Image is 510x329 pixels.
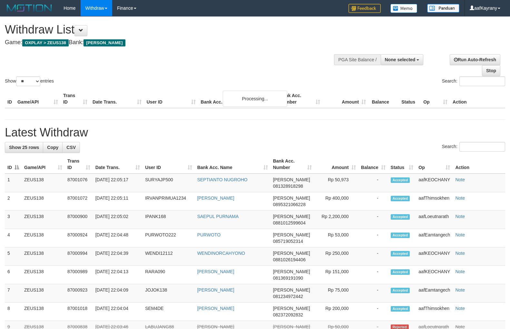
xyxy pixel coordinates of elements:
[399,90,421,108] th: Status
[314,155,358,174] th: Amount: activate to sort column ascending
[197,269,234,274] a: [PERSON_NAME]
[22,266,65,284] td: ZEUS138
[197,177,248,182] a: SEPTIANTO NUGROHO
[385,57,416,62] span: None selected
[416,192,453,211] td: aafThimsokhen
[198,90,277,108] th: Bank Acc. Name
[314,247,358,266] td: Rp 250,000
[416,211,453,229] td: aafLoeutnarath
[144,90,198,108] th: User ID
[273,251,310,256] span: [PERSON_NAME]
[197,287,234,293] a: [PERSON_NAME]
[416,266,453,284] td: aafKEOCHANY
[16,76,40,86] select: Showentries
[142,247,195,266] td: WENDI12112
[93,266,142,284] td: [DATE] 22:04:13
[65,284,93,303] td: 87000923
[348,4,381,13] img: Feedback.jpg
[5,39,334,46] h4: Game: Bank:
[65,174,93,192] td: 87001076
[358,229,388,247] td: -
[142,174,195,192] td: SURYAJP500
[65,211,93,229] td: 87000900
[5,192,22,211] td: 2
[142,211,195,229] td: IPANK168
[22,247,65,266] td: ZEUS138
[416,303,453,321] td: aafThimsokhen
[416,284,453,303] td: aafEamtangech
[334,54,380,65] div: PGA Site Balance /
[277,90,323,108] th: Bank Acc. Number
[273,257,306,262] span: Copy 0881026194406 to clipboard
[65,229,93,247] td: 87000924
[273,195,310,201] span: [PERSON_NAME]
[142,192,195,211] td: IRVANPRIMUA1234
[270,155,314,174] th: Bank Acc. Number: activate to sort column ascending
[427,4,459,13] img: panduan.png
[93,303,142,321] td: [DATE] 22:04:04
[482,65,500,76] a: Stop
[391,251,410,256] span: Accepted
[391,214,410,220] span: Accepted
[314,192,358,211] td: Rp 400,000
[93,155,142,174] th: Date Trans.: activate to sort column ascending
[93,192,142,211] td: [DATE] 22:05:11
[381,54,424,65] button: None selected
[358,211,388,229] td: -
[358,266,388,284] td: -
[314,266,358,284] td: Rp 151,000
[314,303,358,321] td: Rp 200,000
[314,174,358,192] td: Rp 50,973
[323,90,368,108] th: Amount
[5,303,22,321] td: 8
[273,177,310,182] span: [PERSON_NAME]
[273,214,310,219] span: [PERSON_NAME]
[450,54,500,65] a: Run Auto-Refresh
[416,229,453,247] td: aafEamtangech
[442,76,505,86] label: Search:
[368,90,399,108] th: Balance
[416,247,453,266] td: aafKEOCHANY
[5,229,22,247] td: 4
[142,155,195,174] th: User ID: activate to sort column ascending
[273,275,303,281] span: Copy 081369191090 to clipboard
[416,174,453,192] td: aafKEOCHANY
[22,155,65,174] th: Game/API: activate to sort column ascending
[5,247,22,266] td: 5
[197,306,234,311] a: [PERSON_NAME]
[273,232,310,237] span: [PERSON_NAME]
[390,4,417,13] img: Button%20Memo.svg
[455,177,465,182] a: Note
[5,90,15,108] th: ID
[197,232,221,237] a: PURWOTO
[391,288,410,293] span: Accepted
[5,126,505,139] h1: Latest Withdraw
[142,284,195,303] td: JOJOK138
[195,155,270,174] th: Bank Acc. Name: activate to sort column ascending
[5,284,22,303] td: 7
[459,76,505,86] input: Search:
[223,91,287,107] div: Processing...
[93,247,142,266] td: [DATE] 22:04:39
[388,155,416,174] th: Status: activate to sort column ascending
[314,229,358,247] td: Rp 53,000
[314,211,358,229] td: Rp 2,200,000
[273,306,310,311] span: [PERSON_NAME]
[358,155,388,174] th: Balance: activate to sort column ascending
[197,251,245,256] a: WENDINORCAHYONO
[391,196,410,201] span: Accepted
[5,142,43,153] a: Show 25 rows
[273,239,303,244] span: Copy 085719052314 to clipboard
[450,90,505,108] th: Action
[273,202,306,207] span: Copy 0895321066228 to clipboard
[65,266,93,284] td: 87000989
[142,229,195,247] td: PURWOTO222
[65,155,93,174] th: Trans ID: activate to sort column ascending
[455,251,465,256] a: Note
[142,266,195,284] td: RARA090
[65,192,93,211] td: 87001072
[22,303,65,321] td: ZEUS138
[455,214,465,219] a: Note
[93,284,142,303] td: [DATE] 22:04:09
[455,306,465,311] a: Note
